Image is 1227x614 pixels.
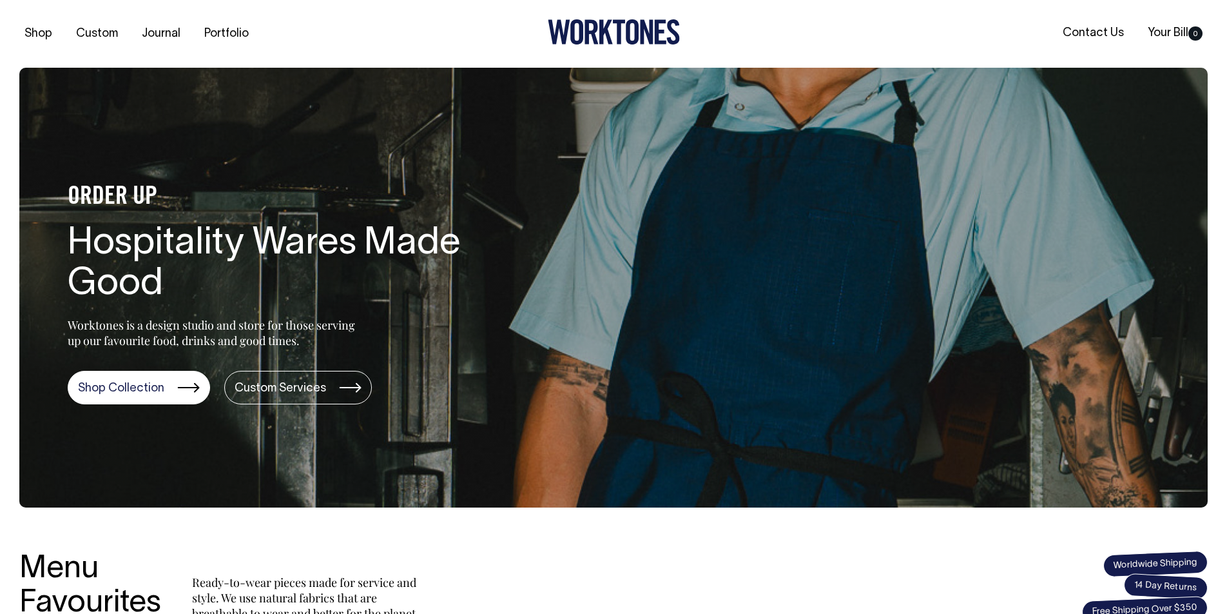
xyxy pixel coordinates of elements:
a: Portfolio [199,23,254,45]
a: Shop [19,23,57,45]
a: Custom [71,23,123,45]
a: Journal [137,23,186,45]
a: Contact Us [1058,23,1129,44]
span: Worldwide Shipping [1103,550,1208,577]
h1: Hospitality Wares Made Good [68,224,480,306]
a: Custom Services [224,371,372,404]
a: Shop Collection [68,371,210,404]
span: 14 Day Returns [1123,573,1208,600]
span: 0 [1188,26,1203,41]
p: Worktones is a design studio and store for those serving up our favourite food, drinks and good t... [68,317,361,348]
h4: ORDER UP [68,184,480,211]
a: Your Bill0 [1143,23,1208,44]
